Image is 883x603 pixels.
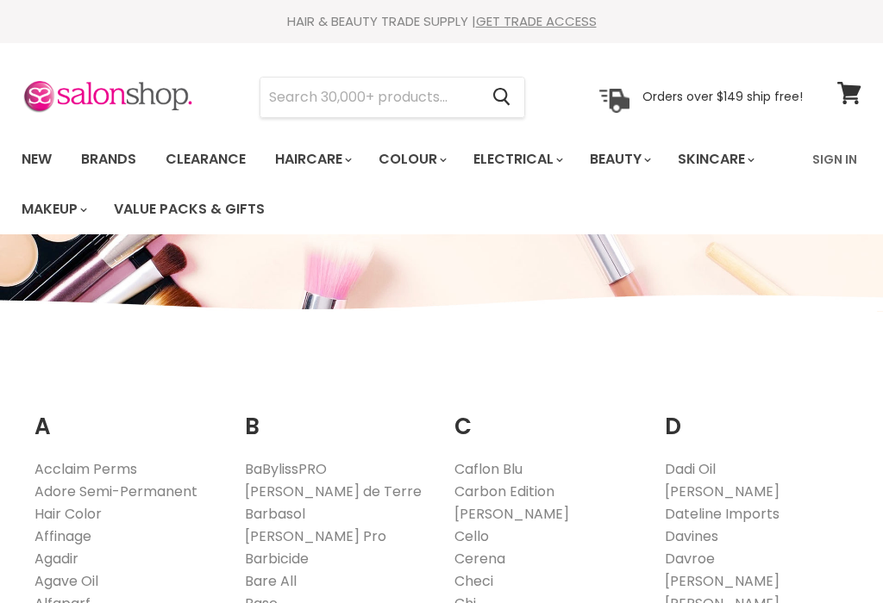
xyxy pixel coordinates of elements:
a: Dateline Imports [665,504,780,524]
a: Skincare [665,141,765,177]
a: Brands [68,141,149,177]
a: [PERSON_NAME] [665,482,780,501]
a: Electrical [460,141,573,177]
a: [PERSON_NAME] [454,504,569,524]
a: [PERSON_NAME] Pro [245,526,386,546]
a: Agadir [34,549,78,569]
a: Sign In [802,141,867,177]
a: Cerena [454,549,505,569]
button: Search [479,78,524,117]
a: Caflon Blu [454,459,523,479]
a: New [9,141,65,177]
a: Checi [454,571,493,591]
a: Affinage [34,526,91,546]
input: Search [260,78,479,117]
a: BaBylissPRO [245,459,327,479]
a: Makeup [9,191,97,227]
a: Colour [366,141,457,177]
a: Dadi Oil [665,459,716,479]
a: [PERSON_NAME] [665,571,780,591]
form: Product [260,77,525,118]
a: [PERSON_NAME] de Terre [245,482,422,501]
a: Clearance [153,141,259,177]
h2: A [34,387,219,444]
a: Haircare [262,141,362,177]
a: Value Packs & Gifts [101,191,278,227]
h2: D [665,387,849,444]
a: Agave Oil [34,571,98,591]
a: Davines [665,526,718,546]
a: Davroe [665,549,715,569]
h2: C [454,387,639,444]
a: Barbicide [245,549,309,569]
a: GET TRADE ACCESS [476,12,597,30]
ul: Main menu [9,134,802,234]
h2: B [245,387,429,444]
a: Carbon Edition [454,482,554,501]
a: Acclaim Perms [34,459,137,479]
p: Orders over $149 ship free! [642,89,803,104]
a: Bare All [245,571,297,591]
a: Adore Semi-Permanent Hair Color [34,482,197,524]
a: Beauty [577,141,661,177]
a: Cello [454,526,489,546]
a: Barbasol [245,504,305,524]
